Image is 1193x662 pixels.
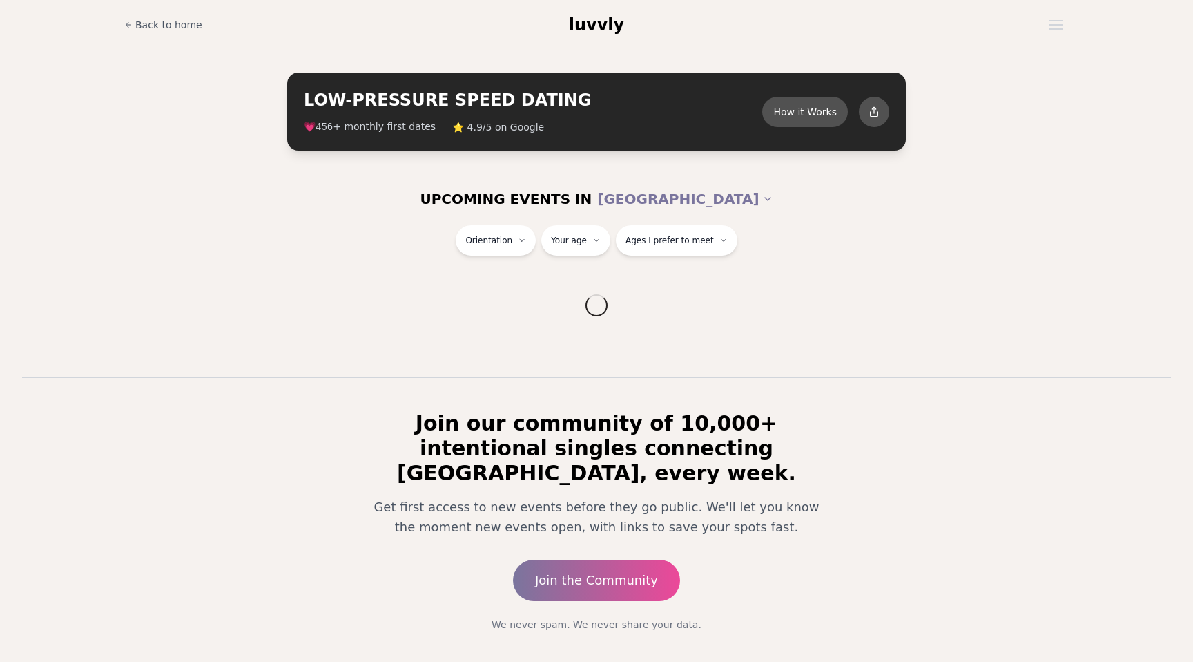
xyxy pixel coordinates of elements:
[420,189,592,209] span: UPCOMING EVENTS IN
[353,618,840,632] p: We never spam. We never share your data.
[452,120,544,134] span: ⭐ 4.9/5 on Google
[569,14,624,36] a: luvvly
[569,15,624,35] span: luvvly
[513,560,680,601] a: Join the Community
[135,18,202,32] span: Back to home
[541,225,610,256] button: Your age
[625,235,714,246] span: Ages I prefer to meet
[616,225,737,256] button: Ages I prefer to meet
[597,184,773,214] button: [GEOGRAPHIC_DATA]
[304,89,762,111] h2: LOW-PRESSURE SPEED DATING
[551,235,587,246] span: Your age
[365,497,828,538] p: Get first access to new events before they go public. We'll let you know the moment new events op...
[456,225,536,256] button: Orientation
[124,11,202,39] a: Back to home
[304,120,436,134] span: 💗 + monthly first dates
[353,411,840,486] h2: Join our community of 10,000+ intentional singles connecting [GEOGRAPHIC_DATA], every week.
[465,235,512,246] span: Orientation
[762,97,848,127] button: How it Works
[1044,15,1069,35] button: Open menu
[316,122,333,133] span: 456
